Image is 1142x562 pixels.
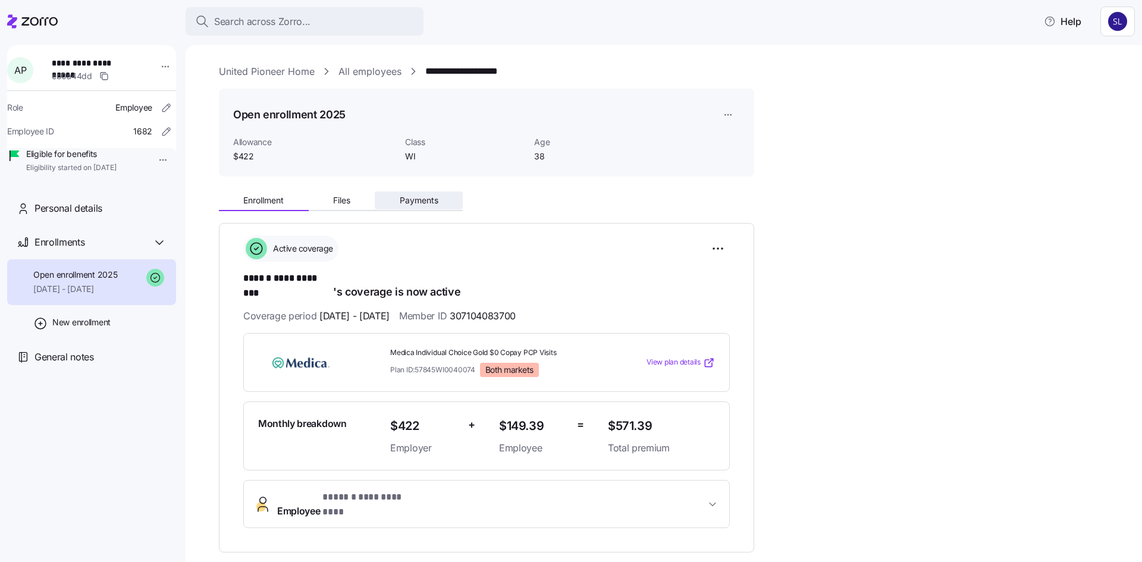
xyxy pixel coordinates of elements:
span: Medica Individual Choice Gold $0 Copay PCP Visits [390,348,598,358]
span: Files [333,196,350,205]
button: Search across Zorro... [186,7,423,36]
span: [DATE] - [DATE] [33,283,117,295]
span: Total premium [608,441,715,456]
span: View plan details [647,357,701,368]
span: = [577,416,584,434]
span: Class [405,136,525,148]
span: eb0a44dd [52,70,92,82]
span: General notes [34,350,94,365]
button: Help [1034,10,1091,33]
span: Employee [115,102,152,114]
span: Employee [277,490,416,519]
a: United Pioneer Home [219,64,315,79]
span: WI [405,150,525,162]
span: $571.39 [608,416,715,436]
span: 307104083700 [450,309,516,324]
span: Search across Zorro... [214,14,310,29]
a: View plan details [647,357,715,369]
span: Open enrollment 2025 [33,269,117,281]
span: Employer [390,441,459,456]
a: All employees [338,64,401,79]
span: Coverage period [243,309,390,324]
span: Eligibility started on [DATE] [26,163,117,173]
span: Role [7,102,23,114]
span: Enrollments [34,235,84,250]
span: Plan ID: 57845WI0040074 [390,365,475,375]
span: [DATE] - [DATE] [319,309,390,324]
span: Eligible for benefits [26,148,117,160]
span: Employee ID [7,125,54,137]
img: Medica [258,349,344,376]
span: Personal details [34,201,102,216]
span: Age [534,136,654,148]
span: Employee [499,441,567,456]
span: Payments [400,196,438,205]
span: A P [14,65,26,75]
span: $422 [233,150,396,162]
span: 38 [534,150,654,162]
h1: 's coverage is now active [243,271,730,299]
span: $149.39 [499,416,567,436]
span: Enrollment [243,196,284,205]
span: $422 [390,416,459,436]
span: 1682 [133,125,152,137]
span: New enrollment [52,316,111,328]
span: Monthly breakdown [258,416,347,431]
span: Active coverage [269,243,333,255]
span: + [468,416,475,434]
span: Member ID [399,309,516,324]
span: Help [1044,14,1081,29]
span: Both markets [485,365,534,375]
img: 9541d6806b9e2684641ca7bfe3afc45a [1108,12,1127,31]
span: Allowance [233,136,396,148]
h1: Open enrollment 2025 [233,107,346,122]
